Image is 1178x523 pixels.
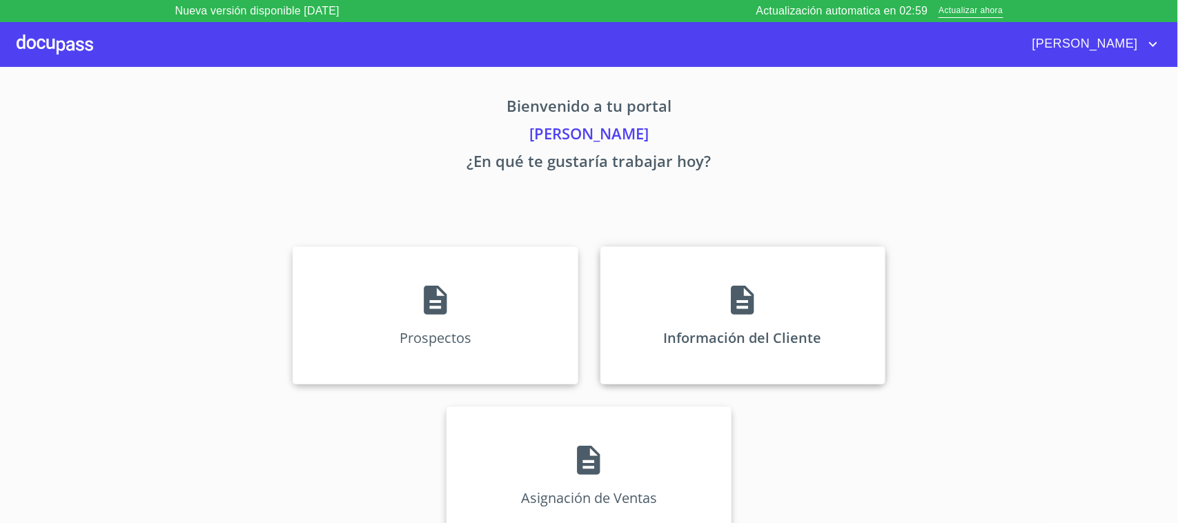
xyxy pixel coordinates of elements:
p: ¿En qué te gustaría trabajar hoy? [164,150,1014,177]
p: Bienvenido a tu portal [164,95,1014,122]
p: Asignación de Ventas [521,489,657,507]
p: Información del Cliente [664,328,822,347]
p: [PERSON_NAME] [164,122,1014,150]
button: account of current user [1022,33,1161,55]
p: Prospectos [400,328,471,347]
p: Actualización automatica en 02:59 [756,3,928,19]
p: Nueva versión disponible [DATE] [175,3,340,19]
span: [PERSON_NAME] [1022,33,1145,55]
span: Actualizar ahora [939,4,1003,19]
